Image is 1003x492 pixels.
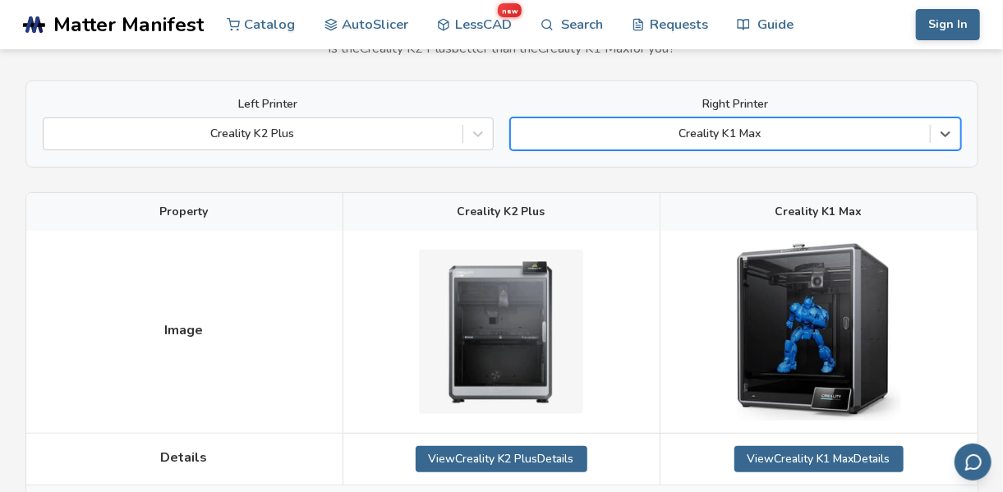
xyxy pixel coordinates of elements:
[160,205,209,218] span: Property
[916,9,980,40] button: Sign In
[52,127,55,140] input: Creality K2 Plus
[775,205,862,218] span: Creality K1 Max
[737,243,901,421] img: Creality K1 Max
[734,446,904,472] a: ViewCreality K1 MaxDetails
[53,13,204,36] span: Matter Manifest
[955,444,991,481] button: Send feedback via email
[498,3,522,17] span: new
[458,205,545,218] span: Creality K2 Plus
[419,250,583,414] img: Creality K2 Plus
[416,446,587,472] a: ViewCreality K2 PlusDetails
[43,98,494,111] label: Left Printer
[25,41,978,56] p: Is the Creality K2 Plus better than the Creality K1 Max for you?
[510,98,961,111] label: Right Printer
[165,323,204,338] span: Image
[161,450,208,465] span: Details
